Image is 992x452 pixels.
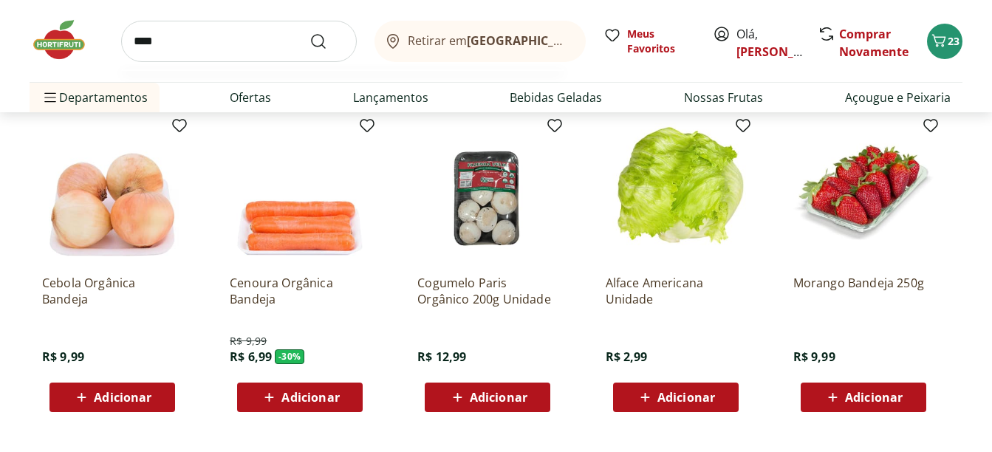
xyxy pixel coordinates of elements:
a: Meus Favoritos [603,27,695,56]
img: Cogumelo Paris Orgânico 200g Unidade [417,123,558,263]
a: Bebidas Geladas [510,89,602,106]
a: Alface Americana Unidade [606,275,746,307]
a: Cebola Orgânica Bandeja [42,275,182,307]
button: Adicionar [49,383,175,412]
img: Hortifruti [30,18,103,62]
span: Adicionar [657,391,715,403]
span: Adicionar [281,391,339,403]
span: Meus Favoritos [627,27,695,56]
a: [PERSON_NAME] [736,44,832,60]
span: R$ 6,99 [230,349,272,365]
button: Carrinho [927,24,962,59]
span: Adicionar [94,391,151,403]
span: Olá, [736,25,802,61]
button: Adicionar [801,383,926,412]
span: Adicionar [845,391,903,403]
span: R$ 9,99 [42,349,84,365]
button: Menu [41,80,59,115]
button: Retirar em[GEOGRAPHIC_DATA]/[GEOGRAPHIC_DATA] [374,21,586,62]
button: Adicionar [613,383,739,412]
img: Cenoura Orgânica Bandeja [230,123,370,263]
span: R$ 9,99 [793,349,835,365]
span: Retirar em [408,34,571,47]
img: Morango Bandeja 250g [793,123,934,263]
img: Alface Americana Unidade [606,123,746,263]
a: Cenoura Orgânica Bandeja [230,275,370,307]
span: R$ 2,99 [606,349,648,365]
span: Departamentos [41,80,148,115]
img: Cebola Orgânica Bandeja [42,123,182,263]
span: Adicionar [470,391,527,403]
a: Morango Bandeja 250g [793,275,934,307]
span: R$ 9,99 [230,334,267,349]
a: Comprar Novamente [839,26,909,60]
button: Submit Search [309,32,345,50]
input: search [121,21,357,62]
button: Adicionar [425,383,550,412]
a: Lançamentos [353,89,428,106]
a: Ofertas [230,89,271,106]
a: Cogumelo Paris Orgânico 200g Unidade [417,275,558,307]
span: - 30 % [275,349,304,364]
button: Adicionar [237,383,363,412]
span: 23 [948,34,959,48]
span: R$ 12,99 [417,349,466,365]
a: Açougue e Peixaria [845,89,951,106]
a: Nossas Frutas [684,89,763,106]
b: [GEOGRAPHIC_DATA]/[GEOGRAPHIC_DATA] [467,32,716,49]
